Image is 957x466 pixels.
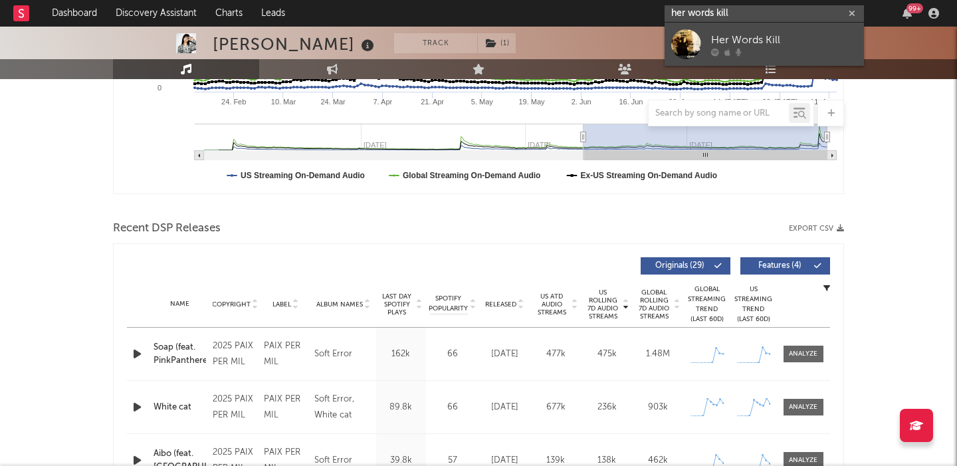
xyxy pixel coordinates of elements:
text: 21. Apr [421,98,444,106]
div: 89.8k [379,401,423,414]
div: Soft Error, White cat [314,392,373,423]
div: 477k [534,348,578,361]
text: US Streaming On-Demand Audio [241,171,365,180]
text: Global Streaming On-Demand Audio [403,171,541,180]
text: 2. Jun [572,98,591,106]
span: US ATD Audio Streams [534,292,570,316]
text: 0 [158,84,161,92]
span: Global Rolling 7D Audio Streams [636,289,673,320]
div: PAIX PER MIL [264,338,308,370]
text: 7. Apr [373,98,392,106]
a: White cat [154,401,206,414]
button: Track [394,33,477,53]
input: Search for artists [665,5,864,22]
div: PAIX PER MIL [264,392,308,423]
span: Released [485,300,516,308]
span: US Rolling 7D Audio Streams [585,289,621,320]
text: 16. Jun [619,98,643,106]
text: 10. Mar [271,98,296,106]
span: Spotify Popularity [429,294,468,314]
a: Soap (feat. PinkPantheress) [154,341,206,367]
text: 5. May [471,98,494,106]
div: [DATE] [482,348,527,361]
text: Ex-US Streaming On-Demand Audio [581,171,718,180]
button: Export CSV [789,225,844,233]
button: 99+ [903,8,912,19]
text: 30. Jun [669,98,692,106]
div: 903k [636,401,681,414]
span: Copyright [212,300,251,308]
span: Recent DSP Releases [113,221,221,237]
span: Originals ( 29 ) [649,262,710,270]
div: Global Streaming Trend (Last 60D) [687,285,727,324]
div: Her Words Kill [711,32,857,48]
a: Her Words Kill [665,23,864,66]
button: (1) [478,33,516,53]
div: 236k [585,401,629,414]
text: 11. Aug [810,98,835,106]
span: Features ( 4 ) [749,262,810,270]
span: Last Day Spotify Plays [379,292,415,316]
div: [PERSON_NAME] [213,33,377,55]
div: 2025 PAIX PER MIL [213,338,257,370]
span: Album Names [316,300,363,308]
button: Originals(29) [641,257,730,275]
div: 66 [429,348,476,361]
div: 1.48M [636,348,681,361]
div: US Streaming Trend (Last 60D) [734,285,774,324]
text: 24. Feb [221,98,246,106]
div: 162k [379,348,423,361]
div: Name [154,299,206,309]
span: Label [272,300,291,308]
div: Soft Error [314,346,352,362]
text: 19. May [518,98,545,106]
text: 24. Mar [320,98,346,106]
div: [DATE] [482,401,527,414]
text: 14. [DATE] [712,98,748,106]
div: 66 [429,401,476,414]
span: ( 1 ) [477,33,516,53]
button: Features(4) [740,257,830,275]
div: 677k [534,401,578,414]
div: 475k [585,348,629,361]
div: 2025 PAIX PER MIL [213,392,257,423]
text: 28. [DATE] [762,98,797,106]
div: 99 + [906,3,923,13]
input: Search by song name or URL [649,108,789,119]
